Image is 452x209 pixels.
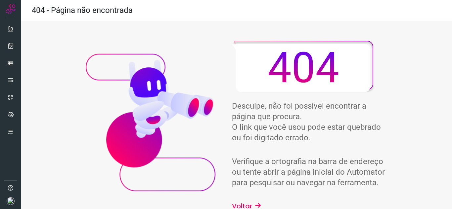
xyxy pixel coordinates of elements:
[86,52,215,191] img: Higgor
[6,4,16,14] img: Logo
[232,156,387,188] p: Verifique a ortografia na barra de endereço ou tente abrir a página inicial do Automator para pes...
[232,101,387,143] p: Desculpe, não foi possível encontrar a página que procura. O link que você usou pode estar quebra...
[232,41,375,93] img: Higgor
[7,197,15,205] img: t
[32,6,133,15] h2: 404 - Página não encontrada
